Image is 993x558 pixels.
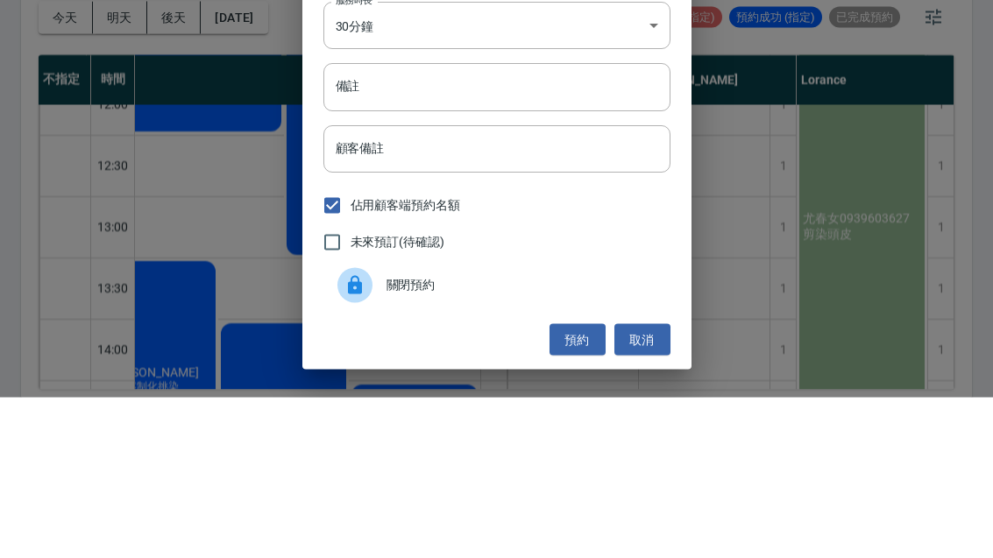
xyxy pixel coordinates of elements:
button: 取消 [614,484,670,517]
label: 服務時長 [336,155,372,168]
label: 顧客電話 [336,32,379,46]
button: 預約 [550,484,606,517]
span: 關閉預約 [387,436,656,455]
span: 未來預訂(待確認) [351,393,445,412]
span: 佔用顧客端預約名額 [351,357,461,375]
div: 關閉預約 [323,421,670,470]
label: 顧客姓名 [336,94,379,107]
div: 30分鐘 [323,163,670,210]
